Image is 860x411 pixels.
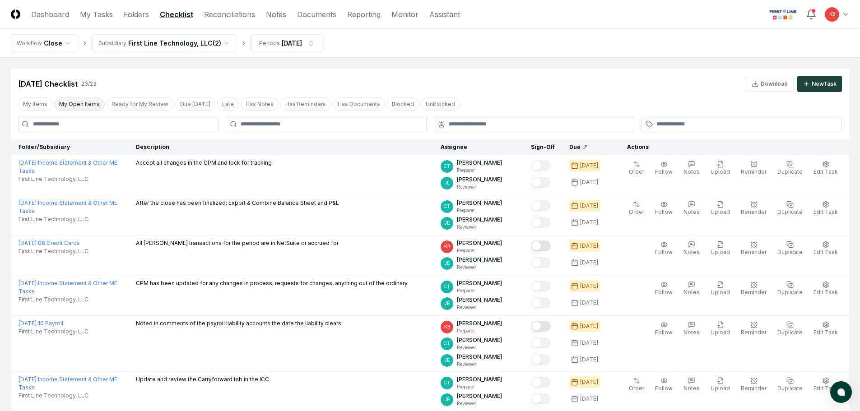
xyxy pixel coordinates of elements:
div: Subsidiary [98,39,126,47]
a: [DATE]:Income Statement & Other ME Tasks [19,376,117,391]
span: Follow [655,168,673,175]
span: Notes [683,289,700,296]
span: Reminder [741,385,767,392]
p: Reviewer [457,264,502,271]
span: [DATE] : [19,159,38,166]
div: Due [569,143,605,151]
span: Order [629,385,644,392]
button: Upload [709,375,732,394]
p: Reviewer [457,184,502,190]
button: Edit Task [812,199,840,218]
span: [DATE] : [19,199,38,206]
span: First Line Technology, LLC [19,175,88,183]
button: Mark complete [531,257,551,268]
span: First Line Technology, LLC [19,215,88,223]
div: [DATE] [580,395,598,403]
button: Mark complete [531,217,551,228]
p: [PERSON_NAME] [457,353,502,361]
button: Follow [653,199,674,218]
button: Has Reminders [280,97,331,111]
button: Reminder [739,375,768,394]
a: Reconciliations [204,9,255,20]
a: [DATE]:08 Credit Cards [19,240,80,246]
span: Edit Task [814,385,838,392]
span: CT [443,283,451,290]
span: Follow [655,329,673,336]
span: Duplicate [777,249,803,255]
button: Follow [653,239,674,258]
p: Preparer [457,287,502,294]
a: Monitor [391,9,418,20]
div: [DATE] [580,356,598,364]
a: Documents [297,9,336,20]
p: [PERSON_NAME] [457,216,502,224]
p: Preparer [457,383,502,390]
img: First Line Technology logo [767,7,799,22]
a: [DATE]:Income Statement & Other ME Tasks [19,199,117,214]
span: KB [444,323,450,330]
button: Notes [682,239,702,258]
div: [DATE] [282,38,302,48]
span: Follow [655,249,673,255]
span: Reminder [741,289,767,296]
p: Preparer [457,207,502,214]
button: Has Documents [333,97,385,111]
button: Follow [653,279,674,298]
button: My Open Items [54,97,105,111]
button: Mark complete [531,337,551,348]
span: [DATE] : [19,376,38,383]
span: Duplicate [777,329,803,336]
p: Update and review the Carryforward tab in the ICC [136,375,269,383]
button: Has Notes [241,97,279,111]
span: [DATE] : [19,240,38,246]
span: KB [829,11,835,18]
button: Notes [682,279,702,298]
th: Assignee [433,139,524,155]
div: 23 / 23 [81,80,97,88]
div: Workflow [17,39,42,47]
a: Assistant [429,9,460,20]
button: Mark complete [531,200,551,211]
div: New Task [812,80,837,88]
p: Accept all changes in the CPM and lock for tracking [136,159,272,167]
span: Upload [711,329,730,336]
span: Upload [711,289,730,296]
button: Duplicate [776,279,804,298]
button: Upload [709,199,732,218]
button: Mark complete [531,377,551,388]
span: Upload [711,249,730,255]
a: [DATE]:Income Statement & Other ME Tasks [19,159,117,174]
p: [PERSON_NAME] [457,319,502,328]
span: Notes [683,208,700,215]
span: JE [444,180,450,186]
button: Due Today [175,97,215,111]
div: [DATE] [580,339,598,347]
span: Order [629,208,644,215]
button: Reminder [739,279,768,298]
a: Folders [124,9,149,20]
span: Notes [683,385,700,392]
p: [PERSON_NAME] [457,336,502,344]
span: Edit Task [814,329,838,336]
img: Logo [11,9,20,19]
p: [PERSON_NAME] [457,256,502,264]
a: My Tasks [80,9,113,20]
span: Reminder [741,329,767,336]
span: Edit Task [814,289,838,296]
p: Reviewer [457,400,502,407]
button: Notes [682,199,702,218]
p: [PERSON_NAME] [457,375,502,383]
button: Edit Task [812,319,840,338]
div: Actions [620,143,842,151]
nav: breadcrumb [11,34,322,52]
p: Reviewer [457,224,502,231]
button: Edit Task [812,375,840,394]
div: [DATE] [580,322,598,330]
button: Periods[DATE] [251,34,322,52]
button: Upload [709,239,732,258]
div: [DATE] Checklist [18,79,78,89]
span: CT [443,340,451,347]
p: Reviewer [457,361,502,368]
button: Mark complete [531,177,551,188]
button: KB [824,6,840,23]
